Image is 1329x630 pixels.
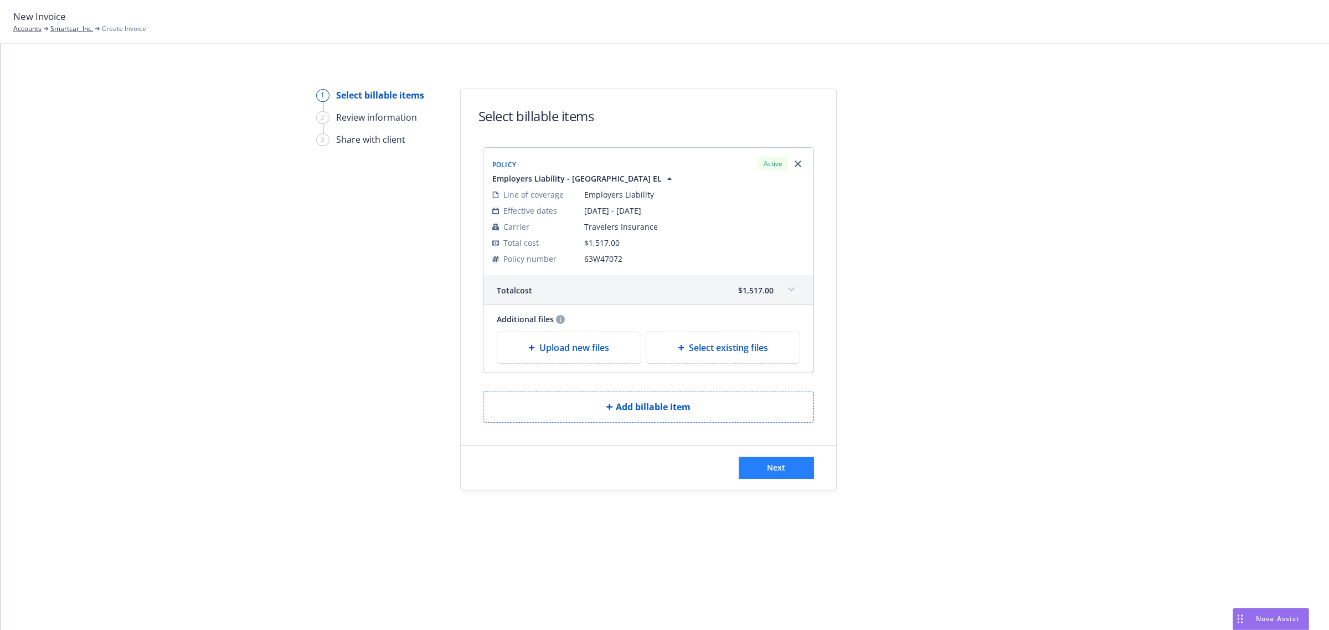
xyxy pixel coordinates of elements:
span: Policy [492,160,517,169]
span: Line of coverage [503,189,564,200]
span: Upload new files [539,341,609,354]
div: Upload new files [497,332,642,364]
div: Share with client [336,133,405,146]
span: Nova Assist [1256,614,1300,623]
span: Total cost [503,237,539,249]
div: 3 [316,133,329,146]
button: Nova Assist [1233,608,1309,630]
div: Active [758,157,788,171]
span: $1,517.00 [584,237,620,248]
span: Carrier [503,221,529,233]
span: Travelers Insurance [584,221,805,233]
span: Policy number [503,253,557,265]
span: New Invoice [13,9,66,24]
div: Review information [336,111,417,124]
div: Select existing files [646,332,800,364]
button: Next [739,457,814,479]
div: Totalcost$1,517.00 [483,276,813,304]
button: Employers Liability - [GEOGRAPHIC_DATA] EL [492,173,675,184]
span: Create Invoice [102,24,146,34]
span: Employers Liability [584,189,805,200]
span: Select existing files [689,341,768,354]
span: $1,517.00 [738,285,774,296]
a: Accounts [13,24,42,34]
a: Smartcar, Inc. [50,24,93,34]
div: 2 [316,111,329,124]
span: Add billable item [616,400,691,414]
div: 1 [316,89,329,102]
div: Select billable items [336,89,424,102]
span: 63W47072 [584,253,805,265]
span: Effective dates [503,205,557,216]
a: Remove browser [791,157,805,171]
h1: Select billable items [478,107,594,125]
span: [DATE] - [DATE] [584,205,805,216]
span: Total cost [497,285,532,296]
span: Additional files [497,313,554,325]
div: Drag to move [1233,608,1247,629]
button: Add billable item [483,391,814,423]
span: Next [767,462,785,473]
span: Employers Liability - [GEOGRAPHIC_DATA] EL [492,173,662,184]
